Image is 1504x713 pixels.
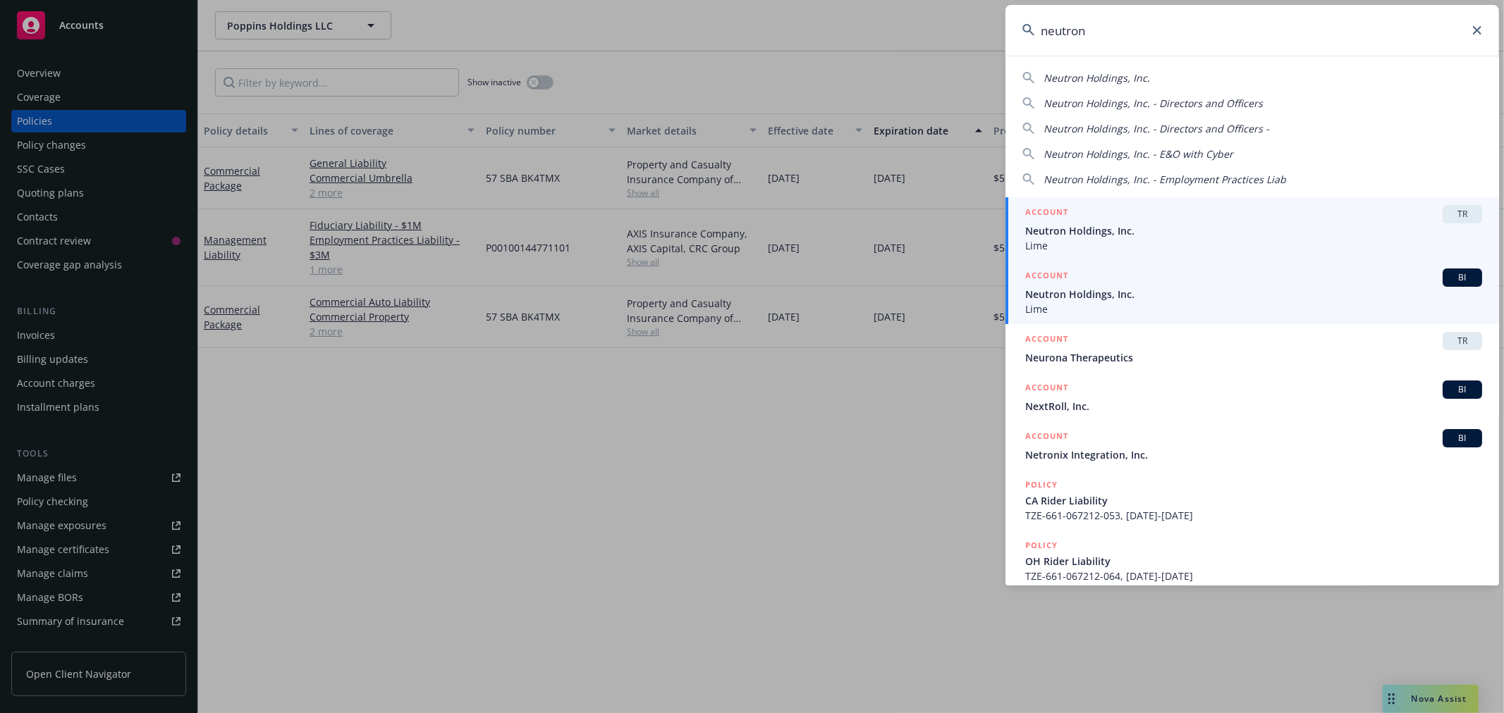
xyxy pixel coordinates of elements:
[1025,302,1482,316] span: Lime
[1025,429,1068,446] h5: ACCOUNT
[1044,71,1150,85] span: Neutron Holdings, Inc.
[1025,538,1058,552] h5: POLICY
[1025,399,1482,414] span: NextRoll, Inc.
[1025,554,1482,569] span: OH Rider Liability
[1025,268,1068,285] h5: ACCOUNT
[1025,223,1482,238] span: Neutron Holdings, Inc.
[1025,350,1482,365] span: Neurona Therapeutics
[1448,271,1477,284] span: BI
[1448,335,1477,347] span: TR
[1005,531,1499,591] a: POLICYOH Rider LiabilityTZE-661-067212-064, [DATE]-[DATE]
[1005,421,1499,470] a: ACCOUNTBINetronix Integration, Inc.
[1005,261,1499,324] a: ACCOUNTBINeutron Holdings, Inc.Lime
[1448,383,1477,396] span: BI
[1005,197,1499,261] a: ACCOUNTTRNeutron Holdings, Inc.Lime
[1025,332,1068,349] h5: ACCOUNT
[1025,569,1482,583] span: TZE-661-067212-064, [DATE]-[DATE]
[1005,470,1499,531] a: POLICYCA Rider LiabilityTZE-661-067212-053, [DATE]-[DATE]
[1025,447,1482,462] span: Netronix Integration, Inc.
[1025,493,1482,508] span: CA Rider Liability
[1448,208,1477,221] span: TR
[1005,373,1499,421] a: ACCOUNTBINextRoll, Inc.
[1005,324,1499,373] a: ACCOUNTTRNeurona Therapeutics
[1025,205,1068,222] h5: ACCOUNT
[1044,173,1286,186] span: Neutron Holdings, Inc. - Employment Practices Liab
[1025,380,1068,397] h5: ACCOUNT
[1044,147,1233,161] span: Neutron Holdings, Inc. - E&O with Cyber
[1025,508,1482,523] span: TZE-661-067212-053, [DATE]-[DATE]
[1025,478,1058,492] h5: POLICY
[1005,5,1499,56] input: Search...
[1025,287,1482,302] span: Neutron Holdings, Inc.
[1044,122,1269,135] span: Neutron Holdings, Inc. - Directors and Officers -
[1025,238,1482,253] span: Lime
[1448,432,1477,445] span: BI
[1044,97,1263,110] span: Neutron Holdings, Inc. - Directors and Officers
